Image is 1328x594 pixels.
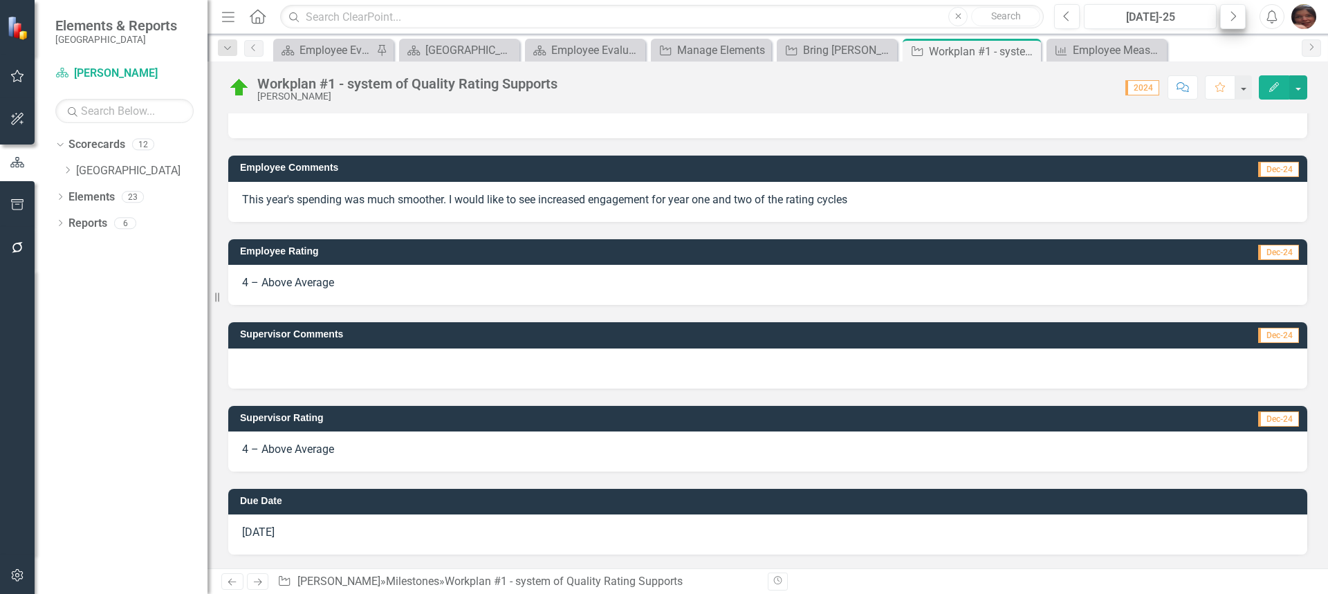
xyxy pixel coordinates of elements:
[76,163,207,179] a: [GEOGRAPHIC_DATA]
[55,99,194,123] input: Search Below...
[277,574,757,590] div: » »
[654,41,768,59] a: Manage Elements
[240,246,930,257] h3: Employee Rating
[1258,245,1299,260] span: Dec-24
[257,76,557,91] div: Workplan #1 - system of Quality Rating Supports
[242,276,334,289] span: 4 – Above Average
[132,139,154,151] div: 12
[240,163,982,173] h3: Employee Comments
[1258,328,1299,343] span: Dec-24
[386,575,439,588] a: Milestones
[242,443,334,456] span: 4 – Above Average
[425,41,516,59] div: [GEOGRAPHIC_DATA]
[1050,41,1163,59] a: Employee Measure Report to Update
[1084,4,1217,29] button: [DATE]-25
[55,34,177,45] small: [GEOGRAPHIC_DATA]
[780,41,894,59] a: Bring [PERSON_NAME] to [GEOGRAPHIC_DATA] and [GEOGRAPHIC_DATA] Counties
[528,41,642,59] a: Employee Evaluation Navigation
[242,192,1293,208] p: This year's spending was much smoother. I would like to see increased engagement for year one and...
[1125,80,1159,95] span: 2024
[991,10,1021,21] span: Search
[68,189,115,205] a: Elements
[240,413,944,423] h3: Supervisor Rating
[299,41,373,59] div: Employee Evaluation Navigation
[55,17,177,34] span: Elements & Reports
[403,41,516,59] a: [GEOGRAPHIC_DATA]
[68,216,107,232] a: Reports
[1258,162,1299,177] span: Dec-24
[803,41,894,59] div: Bring [PERSON_NAME] to [GEOGRAPHIC_DATA] and [GEOGRAPHIC_DATA] Counties
[929,43,1037,60] div: Workplan #1 - system of Quality Rating Supports
[551,41,642,59] div: Employee Evaluation Navigation
[1073,41,1163,59] div: Employee Measure Report to Update
[68,137,125,153] a: Scorecards
[277,41,373,59] a: Employee Evaluation Navigation
[242,526,275,539] span: [DATE]
[122,191,144,203] div: 23
[1258,411,1299,427] span: Dec-24
[257,91,557,102] div: [PERSON_NAME]
[1291,4,1316,29] img: Lana Athey
[7,15,31,39] img: ClearPoint Strategy
[445,575,683,588] div: Workplan #1 - system of Quality Rating Supports
[240,329,993,340] h3: Supervisor Comments
[55,66,194,82] a: [PERSON_NAME]
[240,496,1300,506] h3: Due Date
[297,575,380,588] a: [PERSON_NAME]
[228,77,250,99] img: On Target
[971,7,1040,26] button: Search
[114,217,136,229] div: 6
[1089,9,1212,26] div: [DATE]-25
[280,5,1044,29] input: Search ClearPoint...
[677,41,768,59] div: Manage Elements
